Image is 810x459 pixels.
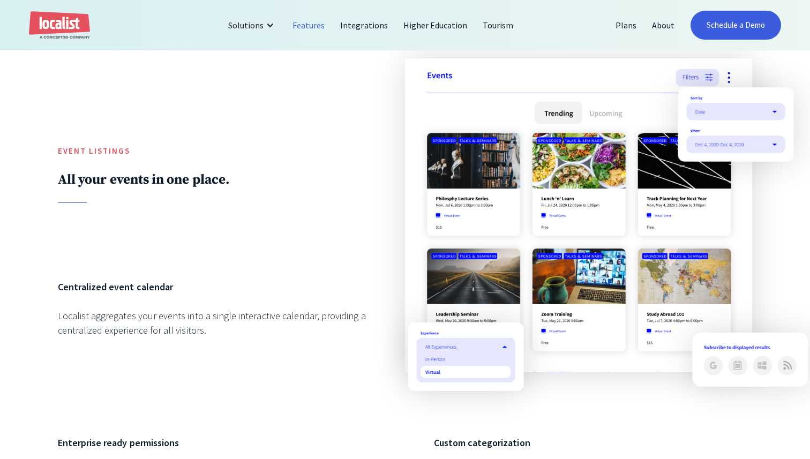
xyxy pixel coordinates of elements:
[228,19,264,32] div: Solutions
[29,11,90,40] a: home
[644,12,682,38] a: About
[434,435,752,450] h6: Custom categorization
[58,435,376,450] h6: Enterprise ready permissions
[285,12,333,38] a: Features
[58,145,376,157] h5: Event Listings
[691,11,781,40] a: Schedule a Demo
[475,12,521,38] a: Tourism
[58,308,376,337] div: Localist aggregates your events into a single interactive calendar, providing a centralized exper...
[58,171,376,188] h2: All your events in one place.
[333,12,395,38] a: Integrations
[220,12,285,38] div: Solutions
[396,12,476,38] a: Higher Education
[58,280,376,294] h6: Centralized event calendar
[608,12,644,38] a: Plans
